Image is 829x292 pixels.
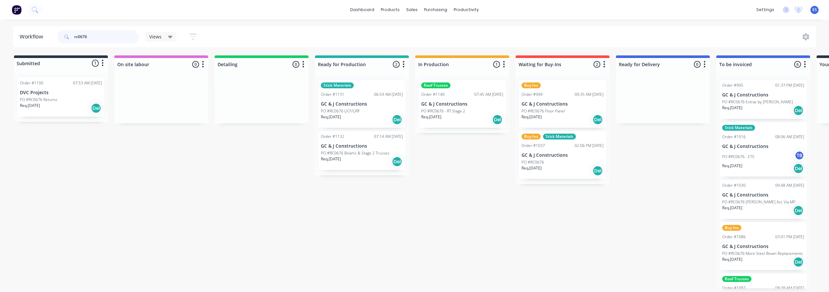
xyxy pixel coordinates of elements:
div: Order #1100 [20,80,43,86]
div: 07:45 AM [DATE] [474,92,503,97]
div: Del [392,114,402,125]
div: Order #1030 [722,182,746,188]
div: Stick MaterialsOrder #113106:59 AM [DATE]GC & J ConstructionsPO #RC0676 UCF/URFReq.[DATE]Del [318,80,406,128]
div: Roof TrussesOrder #114007:45 AM [DATE]GC & J ConstructionsPO #RC0676 - RT Stage 2Req.[DATE]Del [419,80,506,128]
div: Del [793,105,804,116]
div: 08:38 AM [DATE] [775,285,804,291]
div: productivity [450,5,482,15]
div: products [378,5,403,15]
p: GC & J Constructions [722,92,804,98]
div: Order #99501:37 PM [DATE]GC & J ConstructionsPO #RC0676 Extras by [PERSON_NAME]Req.[DATE]Del [720,80,807,119]
p: PO #RC0676 Beams & Stage 2 Trusses [321,150,390,156]
p: Req. [DATE] [321,156,341,162]
p: PO #RC0676 More Steel Beam Replacements [722,251,803,256]
p: PO #RC0676 Extras by [PERSON_NAME] [722,99,793,105]
p: PO #RC0676 [522,159,544,165]
div: 06:59 AM [DATE] [374,92,403,97]
p: GC & J Constructions [522,153,604,158]
p: Req. [DATE] [321,114,341,120]
div: Order #995 [722,82,743,88]
p: GC & J Constructions [722,244,804,249]
p: Req. [DATE] [522,165,542,171]
p: GC & J Constructions [421,101,503,107]
p: Req. [DATE] [20,103,40,109]
div: 01:37 PM [DATE] [775,82,804,88]
div: purchasing [421,5,450,15]
p: Req. [DATE] [722,105,742,111]
div: TB [794,151,804,160]
div: Order #110007:53 AM [DATE]DVC ProjectsPO #RC0676 ReturnsReq.[DATE]Del [17,78,105,117]
div: Del [392,156,402,167]
div: Buy InsStick MaterialsOrder #103702:06 PM [DATE]GC & J ConstructionsPO #RC0676Req.[DATE]Del [519,131,606,179]
a: dashboard [347,5,378,15]
div: Del [91,103,101,113]
div: 03:01 PM [DATE] [775,234,804,240]
div: Stick Materials [722,125,755,131]
div: sales [403,5,421,15]
div: Del [593,114,603,125]
p: DVC Projects [20,90,102,95]
p: PO #RC0676 - RT Stage 2 [421,108,465,114]
p: Req. [DATE] [722,205,742,211]
p: GC & J Constructions [321,101,403,107]
div: Stick Materials [543,134,576,139]
div: Stick MaterialsOrder #101608:06 AM [DATE]GC & J ConstructionsPO #RC0676 - ETSTBReq.[DATE]Del [720,122,807,177]
div: Buy Ins [522,134,541,139]
span: Views [149,33,162,40]
div: Del [793,205,804,216]
div: Order #103009:48 AM [DATE]GC & J ConstructionsPO #RC0676 [PERSON_NAME] Acc Via MPReq.[DATE]Del [720,180,807,219]
p: Req. [DATE] [722,256,742,262]
p: GC & J Constructions [522,101,604,107]
p: GC & J Constructions [321,143,403,149]
p: Req. [DATE] [722,163,742,169]
div: Stick Materials [321,82,354,88]
div: 07:14 AM [DATE] [374,134,403,139]
div: 02:06 PM [DATE] [575,143,604,149]
div: 07:53 AM [DATE] [73,80,102,86]
div: Del [492,114,503,125]
p: PO #RC0676 [PERSON_NAME] Acc Via MP [722,199,795,205]
input: Search for orders... [74,30,139,43]
div: Order #113207:14 AM [DATE]GC & J ConstructionsPO #RC0676 Beams & Stage 2 TrussesReq.[DATE]Del [318,131,406,170]
p: GC & J Constructions [722,192,804,198]
div: settings [753,5,778,15]
p: Req. [DATE] [522,114,542,120]
div: Order #1131 [321,92,344,97]
div: Order #1087 [722,285,746,291]
p: PO #RC0676 Returns [20,97,57,103]
span: ES [812,7,817,13]
div: Workflow [20,33,46,41]
div: Order #1086 [722,234,746,240]
div: Order #1132 [321,134,344,139]
p: PO #RC0676 - ETS [722,154,754,160]
div: 08:06 AM [DATE] [775,134,804,140]
div: Roof Trusses [722,276,751,282]
p: Req. [DATE] [421,114,441,120]
div: Buy Ins [522,82,541,88]
div: Del [793,163,804,174]
p: PO #RC0676 UCF/URF [321,108,360,114]
div: Buy InsOrder #108603:01 PM [DATE]GC & J ConstructionsPO #RC0676 More Steel Beam ReplacementsReq.[... [720,222,807,270]
div: Buy InsOrder #99909:35 AM [DATE]GC & J ConstructionsPO #RC0676 Floor PanelReq.[DATE]Del [519,80,606,128]
div: Del [793,257,804,267]
div: Del [593,166,603,176]
div: Roof Trusses [421,82,450,88]
img: Factory [12,5,21,15]
div: Order #1016 [722,134,746,140]
div: Order #1140 [421,92,445,97]
div: Order #999 [522,92,543,97]
div: 09:35 AM [DATE] [575,92,604,97]
p: GC & J Constructions [722,144,804,149]
div: 09:48 AM [DATE] [775,182,804,188]
div: Buy Ins [722,225,741,231]
div: Order #1037 [522,143,545,149]
p: PO #RC0676 Floor Panel [522,108,565,114]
